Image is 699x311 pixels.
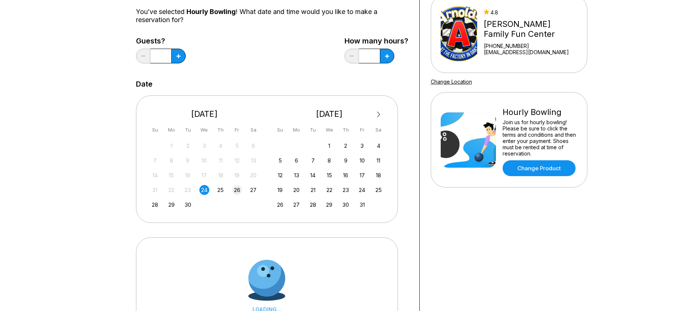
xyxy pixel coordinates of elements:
[199,125,209,135] div: We
[308,200,318,210] div: Choose Tuesday, October 28th, 2025
[484,49,577,55] a: [EMAIL_ADDRESS][DOMAIN_NAME]
[341,125,351,135] div: Th
[167,170,177,180] div: Not available Monday, September 15th, 2025
[216,155,226,165] div: Not available Thursday, September 11th, 2025
[248,141,258,151] div: Not available Saturday, September 6th, 2025
[275,200,285,210] div: Choose Sunday, October 26th, 2025
[150,155,160,165] div: Not available Sunday, September 7th, 2025
[341,155,351,165] div: Choose Thursday, October 9th, 2025
[345,37,408,45] label: How many hours?
[374,125,384,135] div: Sa
[216,185,226,195] div: Choose Thursday, September 25th, 2025
[150,125,160,135] div: Su
[291,200,301,210] div: Choose Monday, October 27th, 2025
[431,78,472,85] a: Change Location
[183,185,193,195] div: Not available Tuesday, September 23rd, 2025
[503,119,577,157] div: Join us for hourly bowling! Please be sure to click the terms and conditions and then enter your ...
[275,125,285,135] div: Su
[167,185,177,195] div: Not available Monday, September 22nd, 2025
[167,155,177,165] div: Not available Monday, September 8th, 2025
[183,200,193,210] div: Choose Tuesday, September 30th, 2025
[291,125,301,135] div: Mo
[357,125,367,135] div: Fr
[199,155,209,165] div: Not available Wednesday, September 10th, 2025
[199,141,209,151] div: Not available Wednesday, September 3rd, 2025
[183,170,193,180] div: Not available Tuesday, September 16th, 2025
[232,170,242,180] div: Not available Friday, September 19th, 2025
[341,200,351,210] div: Choose Thursday, October 30th, 2025
[136,80,153,88] label: Date
[150,185,160,195] div: Not available Sunday, September 21st, 2025
[232,141,242,151] div: Not available Friday, September 5th, 2025
[357,200,367,210] div: Choose Friday, October 31st, 2025
[324,155,334,165] div: Choose Wednesday, October 8th, 2025
[503,160,576,176] a: Change Product
[357,155,367,165] div: Choose Friday, October 10th, 2025
[308,170,318,180] div: Choose Tuesday, October 14th, 2025
[248,155,258,165] div: Not available Saturday, September 13th, 2025
[248,170,258,180] div: Not available Saturday, September 20th, 2025
[275,170,285,180] div: Choose Sunday, October 12th, 2025
[136,8,408,24] div: You’ve selected ! What date and time would you like to make a reservation for?
[183,141,193,151] div: Not available Tuesday, September 2nd, 2025
[308,185,318,195] div: Choose Tuesday, October 21st, 2025
[324,200,334,210] div: Choose Wednesday, October 29th, 2025
[374,155,384,165] div: Choose Saturday, October 11th, 2025
[248,125,258,135] div: Sa
[149,140,260,210] div: month 2025-09
[308,155,318,165] div: Choose Tuesday, October 7th, 2025
[232,155,242,165] div: Not available Friday, September 12th, 2025
[291,185,301,195] div: Choose Monday, October 20th, 2025
[183,125,193,135] div: Tu
[216,125,226,135] div: Th
[167,125,177,135] div: Mo
[357,170,367,180] div: Choose Friday, October 17th, 2025
[136,37,186,45] label: Guests?
[341,185,351,195] div: Choose Thursday, October 23rd, 2025
[275,155,285,165] div: Choose Sunday, October 5th, 2025
[503,107,577,117] div: Hourly Bowling
[324,141,334,151] div: Choose Wednesday, October 1st, 2025
[275,185,285,195] div: Choose Sunday, October 19th, 2025
[199,170,209,180] div: Not available Wednesday, September 17th, 2025
[324,125,334,135] div: We
[216,170,226,180] div: Not available Thursday, September 18th, 2025
[484,19,577,39] div: [PERSON_NAME] Family Fun Center
[374,185,384,195] div: Choose Saturday, October 25th, 2025
[441,112,496,168] img: Hourly Bowling
[484,43,577,49] div: [PHONE_NUMBER]
[167,200,177,210] div: Choose Monday, September 29th, 2025
[216,141,226,151] div: Not available Thursday, September 4th, 2025
[291,155,301,165] div: Choose Monday, October 6th, 2025
[374,141,384,151] div: Choose Saturday, October 4th, 2025
[183,155,193,165] div: Not available Tuesday, September 9th, 2025
[232,125,242,135] div: Fr
[150,170,160,180] div: Not available Sunday, September 14th, 2025
[357,185,367,195] div: Choose Friday, October 24th, 2025
[186,8,236,15] span: Hourly Bowling
[324,185,334,195] div: Choose Wednesday, October 22nd, 2025
[147,109,262,119] div: [DATE]
[341,170,351,180] div: Choose Thursday, October 16th, 2025
[374,170,384,180] div: Choose Saturday, October 18th, 2025
[373,109,385,120] button: Next Month
[308,125,318,135] div: Tu
[199,185,209,195] div: Choose Wednesday, September 24th, 2025
[484,9,577,15] div: 4.8
[272,109,387,119] div: [DATE]
[324,170,334,180] div: Choose Wednesday, October 15th, 2025
[291,170,301,180] div: Choose Monday, October 13th, 2025
[150,200,160,210] div: Choose Sunday, September 28th, 2025
[248,185,258,195] div: Choose Saturday, September 27th, 2025
[341,141,351,151] div: Choose Thursday, October 2nd, 2025
[357,141,367,151] div: Choose Friday, October 3rd, 2025
[441,6,478,62] img: Arnold's Family Fun Center
[274,140,385,210] div: month 2025-10
[167,141,177,151] div: Not available Monday, September 1st, 2025
[232,185,242,195] div: Choose Friday, September 26th, 2025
